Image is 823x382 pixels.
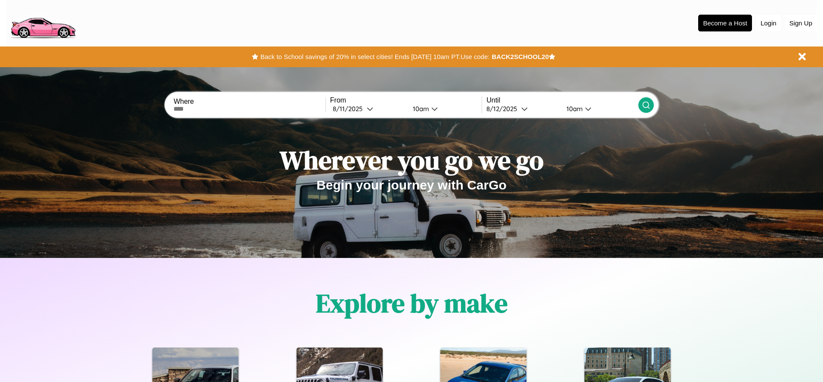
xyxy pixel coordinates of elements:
button: Sign Up [785,15,817,31]
div: 8 / 12 / 2025 [486,105,521,113]
img: logo [6,4,79,40]
b: BACK2SCHOOL20 [492,53,549,60]
label: Where [173,98,325,106]
div: 10am [562,105,585,113]
button: Become a Host [698,15,752,31]
button: 8/11/2025 [330,104,406,113]
h1: Explore by make [316,286,507,321]
label: Until [486,96,638,104]
div: 8 / 11 / 2025 [333,105,367,113]
button: Login [756,15,781,31]
button: Back to School savings of 20% in select cities! Ends [DATE] 10am PT.Use code: [258,51,492,63]
button: 10am [560,104,638,113]
button: 10am [406,104,482,113]
label: From [330,96,482,104]
div: 10am [408,105,431,113]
